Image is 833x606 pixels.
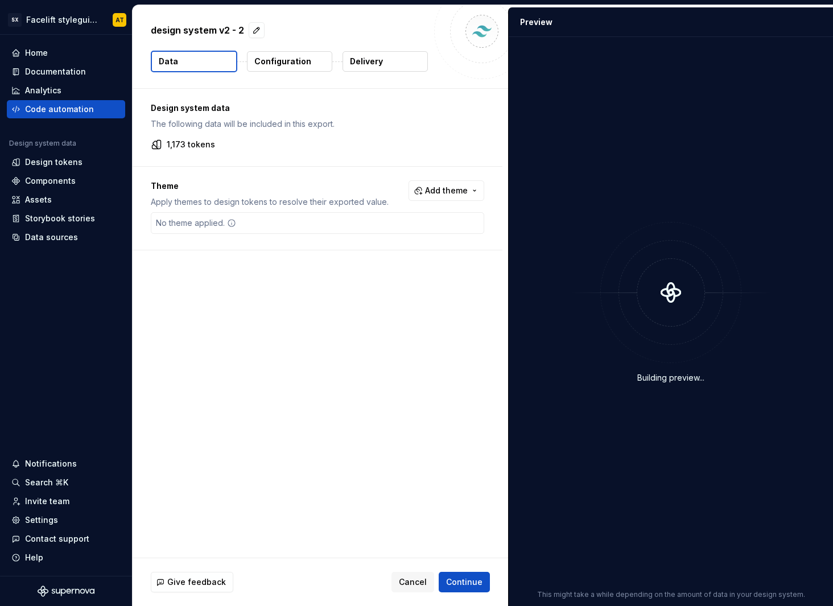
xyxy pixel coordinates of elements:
button: SXFacelift styleguideAT [2,7,130,32]
div: Help [25,552,43,563]
a: Components [7,172,125,190]
div: Design system data [9,139,76,148]
div: Search ⌘K [25,477,68,488]
div: Design tokens [25,156,83,168]
div: Data sources [25,232,78,243]
button: Add theme [409,180,484,201]
p: This might take a while depending on the amount of data in your design system. [537,590,805,599]
a: Settings [7,511,125,529]
div: Documentation [25,66,86,77]
p: The following data will be included in this export. [151,118,484,130]
p: 1,173 tokens [167,139,215,150]
div: No theme applied. [151,213,241,233]
button: Give feedback [151,572,233,592]
div: Settings [25,514,58,526]
button: Delivery [343,51,428,72]
button: Help [7,549,125,567]
a: Home [7,44,125,62]
a: Invite team [7,492,125,510]
button: Notifications [7,455,125,473]
p: Theme [151,180,389,192]
div: AT [116,15,124,24]
button: Search ⌘K [7,473,125,492]
button: Continue [439,572,490,592]
p: Configuration [254,56,311,67]
div: Storybook stories [25,213,95,224]
button: Cancel [391,572,434,592]
span: Cancel [399,576,427,588]
p: Design system data [151,102,484,114]
span: Add theme [425,185,468,196]
a: Analytics [7,81,125,100]
a: Assets [7,191,125,209]
svg: Supernova Logo [38,586,94,597]
a: Documentation [7,63,125,81]
a: Data sources [7,228,125,246]
div: Assets [25,194,52,205]
a: Design tokens [7,153,125,171]
div: Preview [520,17,552,28]
div: Code automation [25,104,94,115]
a: Storybook stories [7,209,125,228]
div: Building preview... [637,372,704,384]
button: Configuration [247,51,332,72]
div: Facelift styleguide [26,14,99,26]
button: Data [151,51,237,72]
div: Contact support [25,533,89,545]
div: SX [8,13,22,27]
div: Analytics [25,85,61,96]
span: Continue [446,576,483,588]
div: Invite team [25,496,69,507]
button: Contact support [7,530,125,548]
div: Components [25,175,76,187]
p: Apply themes to design tokens to resolve their exported value. [151,196,389,208]
p: Delivery [350,56,383,67]
a: Code automation [7,100,125,118]
p: design system v2 - 2 [151,23,244,37]
div: Home [25,47,48,59]
span: Give feedback [167,576,226,588]
div: Notifications [25,458,77,469]
p: Data [159,56,178,67]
